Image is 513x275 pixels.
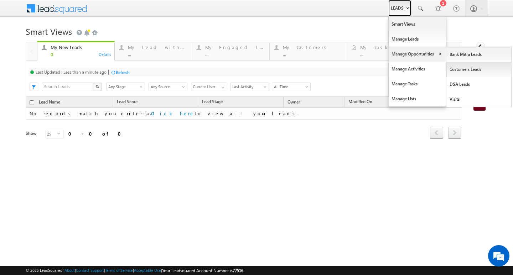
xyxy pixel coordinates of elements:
a: All Time [272,83,311,91]
img: Search [95,85,99,88]
span: Lead Stage [202,99,223,104]
a: Any Stage [106,83,145,91]
div: Owner Filter [191,82,227,91]
div: ... [360,52,419,57]
div: Last Updated : Less than a minute ago [36,69,107,75]
div: 0 - 0 of 0 [68,129,125,138]
a: Manage Leads [389,32,446,47]
em: Start Chat [97,219,129,229]
span: select [57,132,63,135]
a: Show All Items [218,83,227,90]
a: Terms of Service [105,268,133,273]
a: Contact Support [76,268,104,273]
div: Refresh [116,70,130,75]
div: My New Leads [51,44,110,50]
a: My New Leads0Details [37,41,115,61]
span: Owner [287,99,300,105]
div: Details [98,51,112,57]
a: My Tasks... [347,42,424,60]
span: 25 [46,130,57,138]
input: Check all records [30,100,34,105]
span: 77516 [233,268,243,273]
a: Manage Opportunities [389,47,446,62]
img: d_60004797649_company_0_60004797649 [12,37,30,47]
span: Any Source [149,84,185,90]
div: My Customers [283,44,342,50]
div: My Tasks [360,44,419,50]
a: Acceptable Use [134,268,161,273]
a: Visits [446,92,512,107]
div: My Engaged Lead [205,44,265,50]
div: Lead Source Filter [149,82,187,91]
span: All Time [272,84,308,90]
a: Bank Mitra Leads [446,47,512,62]
a: My Engaged Lead... [192,42,269,60]
div: ... [128,52,187,57]
span: © 2025 LeadSquared | | | | | [26,267,243,274]
span: Your Leadsquared Account Number is [162,268,243,273]
a: next [448,127,461,139]
a: My Customers... [269,42,347,60]
span: Modified On [348,99,372,104]
div: Lead Stage Filter [106,82,145,91]
div: Minimize live chat window [117,4,134,21]
div: ... [283,52,342,57]
span: Lead Score [117,99,138,104]
a: Smart Views [389,17,446,32]
div: Chat with us now [37,37,120,47]
span: Any Stage [107,84,142,90]
div: My Lead with Pending Tasks [128,44,187,50]
a: prev [430,127,443,139]
a: Manage Tasks [389,76,446,91]
div: ... [205,52,265,57]
a: Customers Leads [446,62,512,77]
a: Lead Name [35,98,64,107]
a: About [64,268,75,273]
span: Smart Views [26,26,72,37]
input: Type to Search [191,83,227,91]
a: DSA Leads [446,77,512,92]
span: Last Activity [230,84,266,90]
a: Manage Lists [389,91,446,106]
a: Manage Activities [389,62,446,76]
textarea: Type your message and hit 'Enter' [9,66,130,213]
td: No records match you criteria. to view all your leads. [26,108,461,120]
div: Show [26,130,40,137]
a: My Lead with Pending Tasks... [114,42,192,60]
a: Last Activity [230,83,269,91]
a: Any Source [149,83,187,91]
a: Lead Score [113,98,141,107]
a: Click here [151,110,195,116]
a: Modified On [345,98,376,107]
input: Search Leads [42,83,93,91]
a: Lead Stage [198,98,226,107]
div: 0 [51,52,110,57]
